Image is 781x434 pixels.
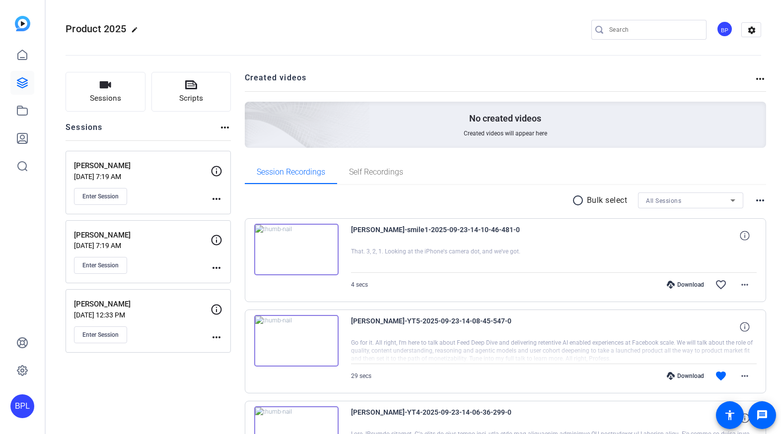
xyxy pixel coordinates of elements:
[211,262,222,274] mat-icon: more_horiz
[66,23,126,35] span: Product 2025
[351,315,535,339] span: [PERSON_NAME]-YT5-2025-09-23-14-08-45-547-0
[134,3,370,219] img: Creted videos background
[74,188,127,205] button: Enter Session
[74,230,211,241] p: [PERSON_NAME]
[66,122,103,140] h2: Sessions
[211,193,222,205] mat-icon: more_horiz
[15,16,30,31] img: blue-gradient.svg
[756,409,768,421] mat-icon: message
[572,194,587,206] mat-icon: radio_button_unchecked
[82,331,119,339] span: Enter Session
[739,370,751,382] mat-icon: more_horiz
[715,279,727,291] mat-icon: favorite_border
[351,372,371,379] span: 29 secs
[351,281,368,288] span: 4 secs
[257,168,325,176] span: Session Recordings
[609,24,699,36] input: Search
[74,326,127,343] button: Enter Session
[254,224,339,275] img: thumb-nail
[351,224,535,248] span: [PERSON_NAME]-smile1-2025-09-23-14-10-46-481-0
[349,168,403,176] span: Self Recordings
[82,192,119,200] span: Enter Session
[74,173,211,181] p: [DATE] 7:19 AM
[254,315,339,367] img: thumb-nail
[151,72,231,112] button: Scripts
[179,93,203,104] span: Scripts
[74,299,211,310] p: [PERSON_NAME]
[646,197,681,204] span: All Sessions
[716,21,734,38] ngx-avatar: Benchmark Productions LLC
[351,406,535,430] span: [PERSON_NAME]-YT4-2025-09-23-14-06-36-299-0
[74,242,211,249] p: [DATE] 7:19 AM
[724,409,736,421] mat-icon: accessibility
[469,113,541,124] p: No created videos
[754,194,766,206] mat-icon: more_horiz
[211,331,222,343] mat-icon: more_horiz
[739,279,751,291] mat-icon: more_horiz
[219,122,231,133] mat-icon: more_horiz
[82,261,119,269] span: Enter Session
[74,311,211,319] p: [DATE] 12:33 PM
[716,21,733,37] div: BP
[754,73,766,85] mat-icon: more_horiz
[74,257,127,274] button: Enter Session
[74,160,211,172] p: [PERSON_NAME]
[662,281,709,289] div: Download
[587,194,628,206] p: Bulk select
[464,129,547,137] span: Created videos will appear here
[662,372,709,380] div: Download
[66,72,145,112] button: Sessions
[10,394,34,418] div: BPL
[742,23,762,38] mat-icon: settings
[90,93,121,104] span: Sessions
[715,370,727,382] mat-icon: favorite
[245,72,755,91] h2: Created videos
[131,26,143,38] mat-icon: edit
